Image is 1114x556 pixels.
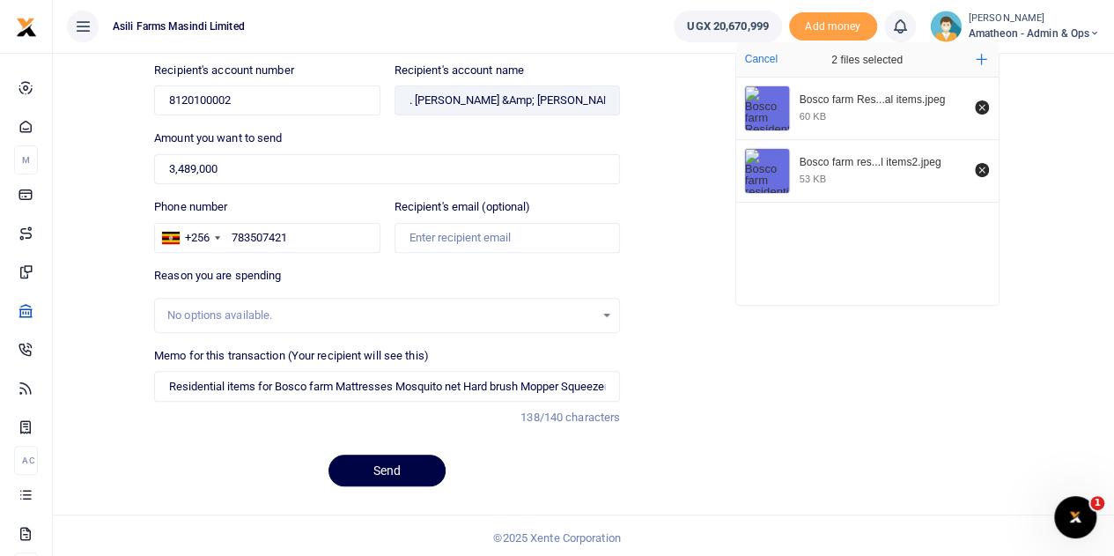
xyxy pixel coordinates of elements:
[1054,496,1096,538] iframe: Intercom live chat
[793,42,942,78] div: 2 files selected
[154,267,281,285] label: Reason you are spending
[800,156,965,170] div: Bosco farm residential items2.jpeg
[800,110,826,122] div: 60 KB
[930,11,962,42] img: profile-user
[154,62,294,79] label: Recipient's account number
[687,18,768,35] span: UGX 20,670,999
[930,11,1100,42] a: profile-user [PERSON_NAME] Amatheon - Admin & Ops
[154,154,620,184] input: UGX
[800,173,826,185] div: 53 KB
[789,19,877,32] a: Add money
[972,160,992,180] button: Remove file
[969,47,994,72] button: Add more files
[395,223,620,253] input: Enter recipient email
[328,455,446,486] button: Send
[154,198,227,216] label: Phone number
[395,198,531,216] label: Recipient's email (optional)
[154,85,380,115] input: Enter account number
[745,149,789,193] img: Bosco farm residential items2.jpeg
[969,11,1100,26] small: [PERSON_NAME]
[154,130,282,147] label: Amount you want to send
[395,62,524,79] label: Recipient's account name
[167,307,594,324] div: No options available.
[16,19,37,33] a: logo-small logo-large logo-large
[972,98,992,117] button: Remove file
[154,347,429,365] label: Memo for this transaction (Your recipient will see this)
[16,17,37,38] img: logo-small
[155,224,225,252] div: Uganda: +256
[185,229,210,247] div: +256
[735,41,1000,306] div: File Uploader
[800,93,965,107] div: Bosco farm Residential items.jpeg
[154,371,620,401] input: Enter extra information
[969,26,1100,41] span: Amatheon - Admin & Ops
[14,446,38,475] li: Ac
[740,48,783,70] button: Cancel
[106,19,252,34] span: Asili Farms Masindi Limited
[154,223,380,253] input: Enter phone number
[667,11,788,42] li: Wallet ballance
[674,11,781,42] a: UGX 20,670,999
[789,12,877,41] span: Add money
[745,86,789,130] img: Bosco farm Residential items.jpeg
[789,12,877,41] li: Toup your wallet
[565,411,620,424] span: characters
[1090,496,1104,510] span: 1
[395,85,620,115] input: Loading name...
[14,145,38,174] li: M
[520,411,563,424] span: 138/140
